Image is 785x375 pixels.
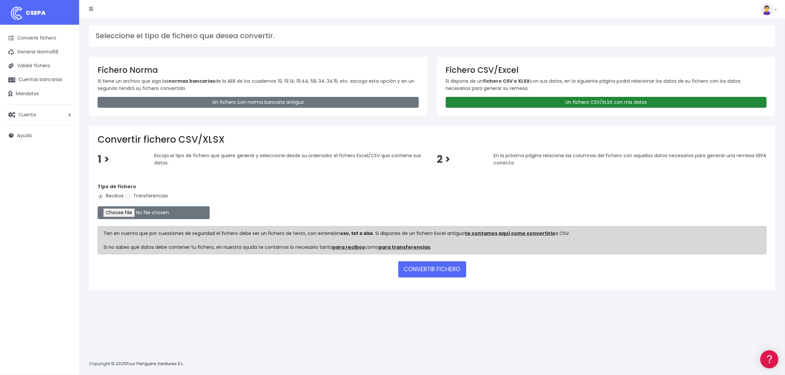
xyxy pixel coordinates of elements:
[98,192,124,199] label: Recibos
[446,97,767,108] a: Un fichero CSV/XLSX con mis datos
[98,226,767,254] div: Ten en cuenta que por cuestiones de seguridad el fichero debe ser un fichero de texto, con extens...
[7,168,125,179] a: API
[8,5,25,21] img: logo
[3,59,76,73] a: Validar fichero
[98,152,109,166] span: 1 >
[7,104,125,114] a: Videotutoriales
[446,65,767,75] h3: Fichero CSV/Excel
[17,132,32,139] span: Ayuda
[437,152,450,166] span: 2 >
[7,83,125,94] a: Formatos
[168,78,215,84] strong: normas bancarias
[7,56,125,66] a: Información general
[7,94,125,104] a: Problemas habituales
[379,244,431,250] a: para transferencias
[483,78,530,84] strong: fichero CSV o XLSX
[154,152,421,166] span: Escoja el tipo de fichero que quiere generar y seleccione desde su ordenador el fichero Excel/CSV...
[7,141,125,152] a: General
[98,65,419,75] h3: Fichero Norma
[7,176,125,188] button: Contáctanos
[3,31,76,45] a: Convertir fichero
[7,114,125,124] a: Perfiles de empresas
[3,87,76,101] a: Mandatos
[341,230,373,237] strong: csv, txt o xlsx
[7,158,125,164] div: Programadores
[98,77,419,92] p: Si tiene un archivo que siga las de la AEB de los cuadernos 19, 19.14, 19.44, 58, 34, 34.15, etc....
[26,9,46,17] span: CSEPA
[7,73,125,79] div: Convertir ficheros
[96,32,769,40] h3: Seleccione el tipo de fichero que desea convertir.
[761,3,773,15] img: profile
[18,111,36,118] span: Cuenta
[7,131,125,137] div: Facturación
[7,46,125,52] div: Información general
[91,190,127,196] a: POWERED BY ENCHANT
[89,361,185,367] p: Copyright © 2025 .
[98,97,419,108] a: Un fichero con norma bancaria antiguo
[126,361,184,367] a: Four Penguins Ventures S.L.
[446,77,767,92] p: Si dispone de un con sus datos, en la siguiente página podrá relacionar los datos de su fichero c...
[98,134,767,145] h2: Convertir fichero CSV/XLSX
[398,261,466,277] button: CONVERTIR FICHERO
[125,192,168,199] label: Transferencias
[333,244,365,250] a: para recibos
[98,183,136,190] strong: Tipo de fichero
[494,152,766,166] span: En la próxima página relacione las columnas del fichero con aquellos datos necesarios para genera...
[3,129,76,142] a: Ayuda
[3,108,76,122] a: Cuenta
[465,230,556,237] a: te contamos aquí como convertirlo
[3,73,76,87] a: Cuentas bancarias
[3,45,76,59] a: Generar Norma58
